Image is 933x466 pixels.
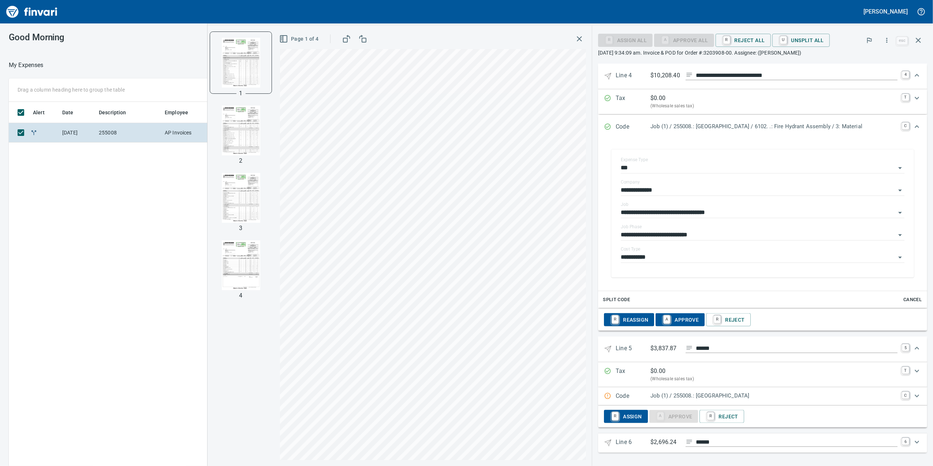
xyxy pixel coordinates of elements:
[650,94,665,103] p: $ 0.00
[598,362,927,387] div: Expand
[601,294,632,306] button: Split Code
[772,34,830,47] button: UUnsplit All
[895,185,905,196] button: Open
[663,315,670,323] a: A
[99,108,126,117] span: Description
[902,392,909,399] a: C
[610,410,642,423] span: Assign
[598,309,927,331] div: Expand
[650,344,680,353] p: $3,837.87
[598,406,927,428] div: Expand
[162,123,217,143] td: AP Invoices
[9,32,241,42] h3: Good Morning
[902,438,909,445] a: 6
[598,139,927,308] div: Expand
[650,367,665,376] p: $ 0.00
[621,158,648,162] label: Expense Type
[895,230,905,240] button: Open
[612,315,619,323] a: R
[897,37,908,45] a: esc
[862,6,910,17] button: [PERSON_NAME]
[33,108,45,117] span: Alert
[699,410,744,423] button: RReject
[649,413,698,419] div: Job Phase required
[216,106,266,155] img: Page 2
[706,313,750,326] button: RReject
[239,156,243,165] p: 2
[861,32,877,48] button: Flag
[903,296,922,304] span: Cancel
[216,240,266,290] img: Page 4
[656,313,705,326] button: AApprove
[650,122,897,131] p: Job (1) / 255008.: [GEOGRAPHIC_DATA] / 6102. .: Fire Hydrant Assembly / 3: Material
[616,344,650,355] p: Line 5
[598,89,927,114] div: Expand
[616,367,650,383] p: Tax
[278,32,321,46] button: Page 1 of 4
[895,252,905,263] button: Open
[33,108,54,117] span: Alert
[4,3,59,21] img: Finvari
[650,71,680,80] p: $10,208.40
[895,208,905,218] button: Open
[216,173,266,223] img: Page 3
[603,296,630,304] span: Split Code
[902,71,909,78] a: 4
[661,314,699,326] span: Approve
[721,34,765,47] span: Reject All
[216,38,266,88] img: Page 1
[902,344,909,351] a: 5
[165,108,188,117] span: Employee
[604,410,647,423] button: RAssign
[598,387,927,406] div: Expand
[598,115,927,139] div: Expand
[902,94,909,101] a: T
[59,123,96,143] td: [DATE]
[616,122,650,132] p: Code
[281,34,318,44] span: Page 1 of 4
[9,61,44,70] nav: breadcrumb
[723,36,730,44] a: R
[778,34,824,47] span: Unsplit All
[239,291,243,300] p: 4
[165,108,198,117] span: Employee
[604,313,654,326] button: RReassign
[621,225,642,229] label: Job Phase
[650,103,897,110] p: (Wholesale sales tax)
[902,122,909,130] a: C
[705,410,738,423] span: Reject
[239,224,243,233] p: 3
[62,108,83,117] span: Date
[239,89,243,98] p: 1
[707,412,714,420] a: R
[901,294,924,306] button: Cancel
[99,108,136,117] span: Description
[650,438,680,447] p: $2,696.24
[30,130,38,135] span: Split transaction
[18,86,125,93] p: Drag a column heading here to group the table
[62,108,74,117] span: Date
[610,314,648,326] span: Reassign
[616,438,650,448] p: Line 6
[895,32,927,49] span: Close invoice
[864,8,908,15] h5: [PERSON_NAME]
[902,367,909,374] a: T
[780,36,787,44] a: U
[598,337,927,362] div: Expand
[716,34,771,47] button: RReject All
[650,392,897,400] p: Job (1) / 255008.: [GEOGRAPHIC_DATA]
[616,71,650,82] p: Line 4
[895,163,905,173] button: Open
[598,37,653,43] div: Assign All
[598,64,927,89] div: Expand
[598,49,927,56] p: [DATE] 9:34:09 am. Invoice & POD for Order #:3203908-00. Assignee: ([PERSON_NAME])
[714,315,721,323] a: R
[650,376,897,383] p: (Wholesale sales tax)
[621,202,628,207] label: Job
[654,37,714,43] div: Job Phase required
[96,123,162,143] td: 255008
[612,412,619,420] a: R
[9,61,44,70] p: My Expenses
[616,94,650,110] p: Tax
